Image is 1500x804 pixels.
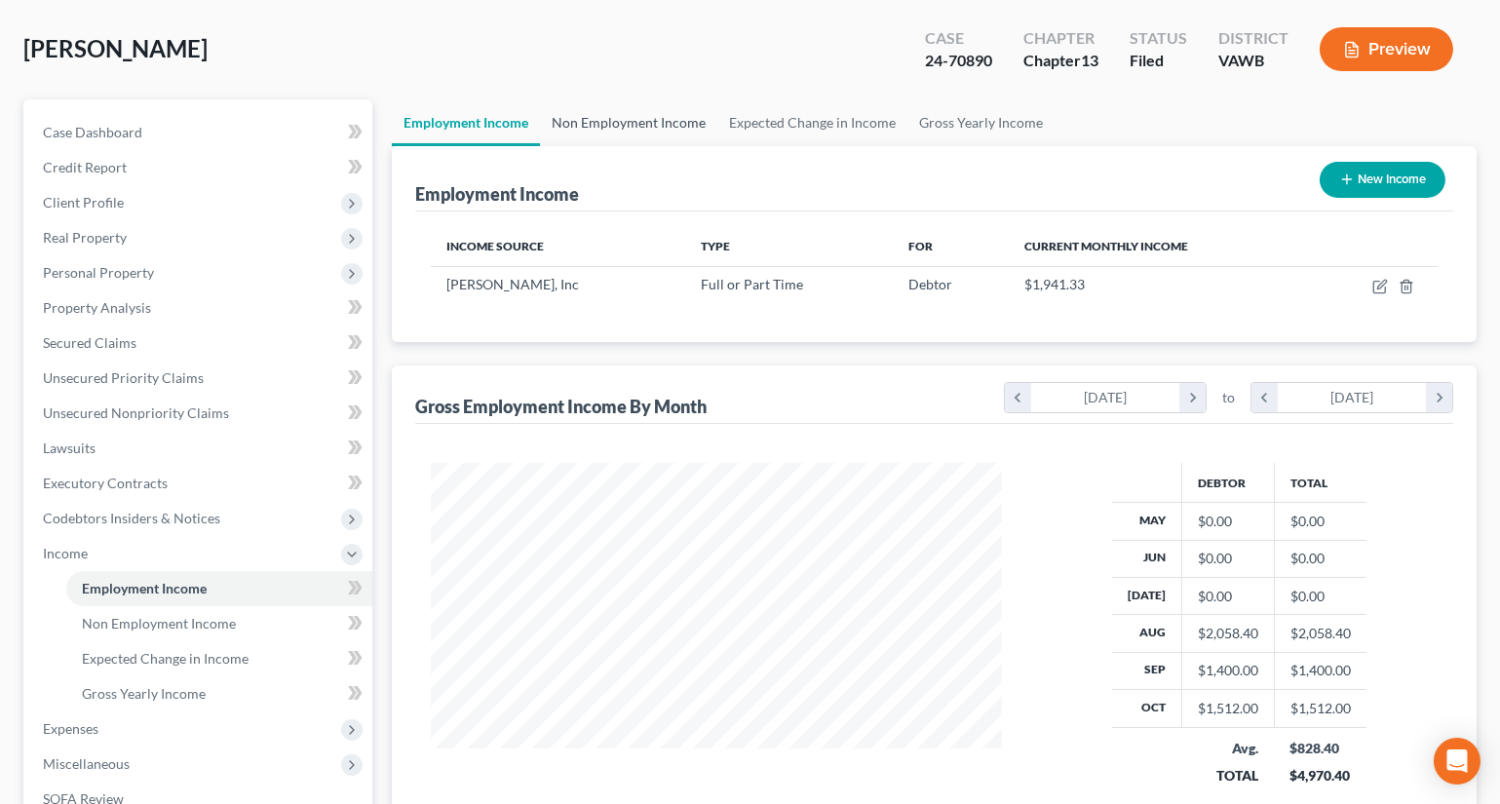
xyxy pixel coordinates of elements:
a: Employment Income [66,571,372,606]
th: Aug [1112,615,1182,652]
div: $0.00 [1198,512,1258,531]
div: Employment Income [415,182,579,206]
a: Expected Change in Income [717,99,907,146]
div: Avg. [1197,739,1258,758]
span: Employment Income [82,580,207,596]
div: [DATE] [1278,383,1427,412]
div: Chapter [1023,50,1098,72]
a: Case Dashboard [27,115,372,150]
a: Non Employment Income [66,606,372,641]
div: $4,970.40 [1289,766,1351,785]
i: chevron_right [1179,383,1206,412]
th: [DATE] [1112,577,1182,614]
a: Gross Yearly Income [66,676,372,711]
span: Type [701,239,730,253]
span: Current Monthly Income [1024,239,1188,253]
span: Unsecured Priority Claims [43,369,204,386]
div: $2,058.40 [1198,624,1258,643]
div: $0.00 [1198,587,1258,606]
span: Lawsuits [43,440,96,456]
span: to [1222,388,1235,407]
span: Secured Claims [43,334,136,351]
div: Case [925,27,992,50]
span: [PERSON_NAME], Inc [446,276,579,292]
span: Property Analysis [43,299,151,316]
span: Credit Report [43,159,127,175]
a: Gross Yearly Income [907,99,1055,146]
td: $2,058.40 [1274,615,1366,652]
span: Non Employment Income [82,615,236,632]
span: Income Source [446,239,544,253]
div: $0.00 [1198,549,1258,568]
div: Status [1130,27,1187,50]
span: Personal Property [43,264,154,281]
a: Expected Change in Income [66,641,372,676]
span: Codebtors Insiders & Notices [43,510,220,526]
td: $0.00 [1274,540,1366,577]
span: Client Profile [43,194,124,211]
span: Full or Part Time [701,276,803,292]
div: $1,512.00 [1198,699,1258,718]
th: Oct [1112,690,1182,727]
span: Real Property [43,229,127,246]
button: New Income [1320,162,1445,198]
span: Gross Yearly Income [82,685,206,702]
div: 24-70890 [925,50,992,72]
div: Filed [1130,50,1187,72]
span: Expenses [43,720,98,737]
span: [PERSON_NAME] [23,34,208,62]
div: Chapter [1023,27,1098,50]
div: $1,400.00 [1198,661,1258,680]
td: $0.00 [1274,577,1366,614]
a: Unsecured Nonpriority Claims [27,396,372,431]
th: May [1112,503,1182,540]
i: chevron_left [1005,383,1031,412]
span: Miscellaneous [43,755,130,772]
div: [DATE] [1031,383,1180,412]
th: Total [1274,463,1366,502]
div: VAWB [1218,50,1288,72]
i: chevron_right [1426,383,1452,412]
span: $1,941.33 [1024,276,1085,292]
span: Expected Change in Income [82,650,249,667]
span: Case Dashboard [43,124,142,140]
div: $828.40 [1289,739,1351,758]
span: 13 [1081,51,1098,69]
a: Credit Report [27,150,372,185]
span: Executory Contracts [43,475,168,491]
div: District [1218,27,1288,50]
div: TOTAL [1197,766,1258,785]
a: Unsecured Priority Claims [27,361,372,396]
div: Gross Employment Income By Month [415,395,707,418]
span: For [908,239,933,253]
th: Sep [1112,652,1182,689]
a: Executory Contracts [27,466,372,501]
span: Unsecured Nonpriority Claims [43,404,229,421]
a: Non Employment Income [540,99,717,146]
th: Jun [1112,540,1182,577]
td: $0.00 [1274,503,1366,540]
span: Income [43,545,88,561]
td: $1,400.00 [1274,652,1366,689]
a: Lawsuits [27,431,372,466]
i: chevron_left [1251,383,1278,412]
a: Employment Income [392,99,540,146]
a: Property Analysis [27,290,372,325]
th: Debtor [1181,463,1274,502]
a: Secured Claims [27,325,372,361]
div: Open Intercom Messenger [1434,738,1481,785]
span: Debtor [908,276,952,292]
td: $1,512.00 [1274,690,1366,727]
button: Preview [1320,27,1453,71]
